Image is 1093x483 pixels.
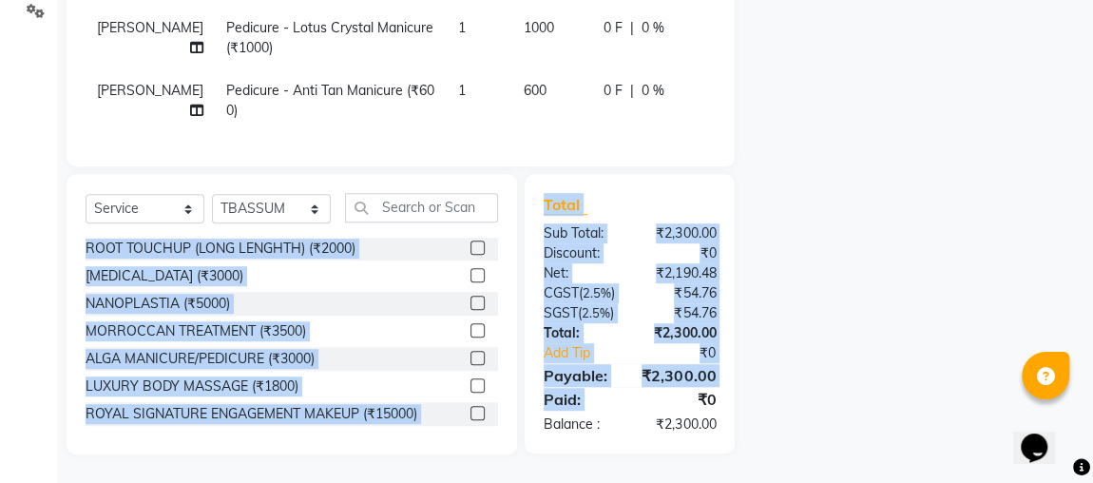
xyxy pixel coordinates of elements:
[630,263,731,283] div: ₹2,190.48
[97,19,203,36] span: [PERSON_NAME]
[604,18,623,38] span: 0 F
[627,364,730,387] div: ₹2,300.00
[529,303,630,323] div: ( )
[458,82,466,99] span: 1
[86,377,298,396] div: LUXURY BODY MASSAGE (₹1800)
[86,404,417,424] div: ROYAL SIGNATURE ENGAGEMENT MAKEUP (₹15000)
[630,18,634,38] span: |
[86,239,355,259] div: ROOT TOUCHUP (LONG LENGHTH) (₹2000)
[529,388,630,411] div: Paid:
[646,343,730,363] div: ₹0
[226,82,434,119] span: Pedicure - Anti Tan Manicure (₹600)
[345,193,498,222] input: Search or Scan
[524,19,554,36] span: 1000
[529,364,627,387] div: Payable:
[529,243,630,263] div: Discount:
[86,266,243,286] div: [MEDICAL_DATA] (₹3000)
[630,388,731,411] div: ₹0
[544,195,587,215] span: Total
[630,223,731,243] div: ₹2,300.00
[630,415,731,435] div: ₹2,300.00
[1013,407,1074,464] iframe: chat widget
[582,305,610,320] span: 2.5%
[544,284,579,301] span: CGST
[529,343,646,363] a: Add Tip
[226,19,433,56] span: Pedicure - Lotus Crystal Manicure (₹1000)
[630,243,731,263] div: ₹0
[524,82,546,99] span: 600
[97,82,203,99] span: [PERSON_NAME]
[86,321,306,341] div: MORROCCAN TREATMENT (₹3500)
[86,349,315,369] div: ALGA MANICURE/PEDICURE (₹3000)
[529,415,630,435] div: Balance :
[630,323,731,343] div: ₹2,300.00
[529,283,630,303] div: ( )
[458,19,466,36] span: 1
[642,81,664,101] span: 0 %
[604,81,623,101] span: 0 F
[642,18,664,38] span: 0 %
[529,223,630,243] div: Sub Total:
[529,263,630,283] div: Net:
[630,81,634,101] span: |
[529,323,630,343] div: Total:
[630,283,731,303] div: ₹54.76
[544,304,578,321] span: SGST
[583,285,611,300] span: 2.5%
[630,303,731,323] div: ₹54.76
[86,294,230,314] div: NANOPLASTIA (₹5000)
